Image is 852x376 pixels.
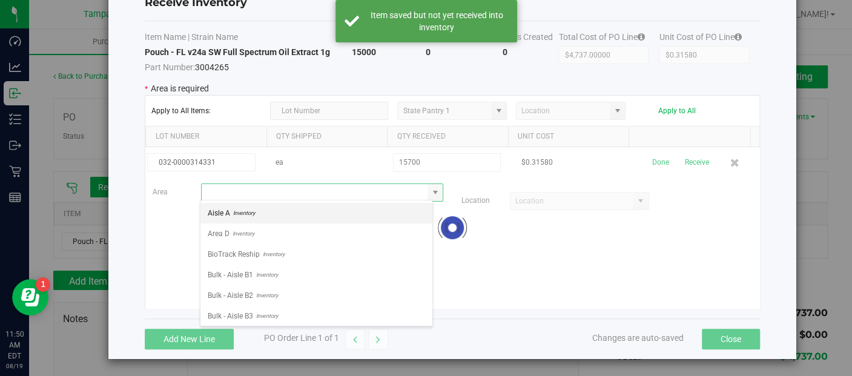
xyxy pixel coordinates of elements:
[366,9,508,33] div: Item saved but not yet received into inventory
[503,47,507,57] strong: 0
[230,204,255,222] span: Inventory
[208,286,253,305] span: Bulk - Aisle B2
[253,266,278,284] span: Inventory
[145,31,352,46] th: Item Name | Strain Name
[230,225,254,243] span: Inventory
[559,31,659,46] th: Total Cost of PO Line
[12,279,48,315] iframe: Resource center
[658,107,696,115] button: Apply to All
[592,333,684,343] span: Changes are auto-saved
[253,286,278,305] span: Inventory
[638,33,645,41] i: Specifying a total cost will update all item costs.
[352,47,376,57] strong: 15000
[659,31,760,46] th: Unit Cost of PO Line
[735,33,742,41] i: Specifying a total cost will update all item costs.
[208,307,253,325] span: Bulk - Aisle B3
[145,127,266,147] th: Lot Number
[145,58,352,73] span: 3004265
[387,127,508,147] th: Qty Received
[36,277,50,292] iframe: Resource center unread badge
[266,127,388,147] th: Qty Shipped
[208,266,253,284] span: Bulk - Aisle B1
[151,84,209,93] span: Area is required
[702,329,760,349] button: Close
[145,62,195,72] span: Part Number:
[253,307,278,325] span: Inventory
[145,329,234,349] button: Add New Line
[145,47,330,57] strong: Pouch - FL v24a SW Full Spectrum Oil Extract 1g
[151,107,261,115] span: Apply to All Items:
[208,225,230,243] span: Area D
[426,47,431,57] strong: 0
[270,102,389,120] input: Lot Number
[208,204,230,222] span: Aisle A
[508,127,629,147] th: Unit Cost
[260,245,285,263] span: Inventory
[208,245,260,263] span: BioTrack Reship
[264,333,339,343] span: PO Order Line 1 of 1
[503,31,559,46] th: Pkgs Created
